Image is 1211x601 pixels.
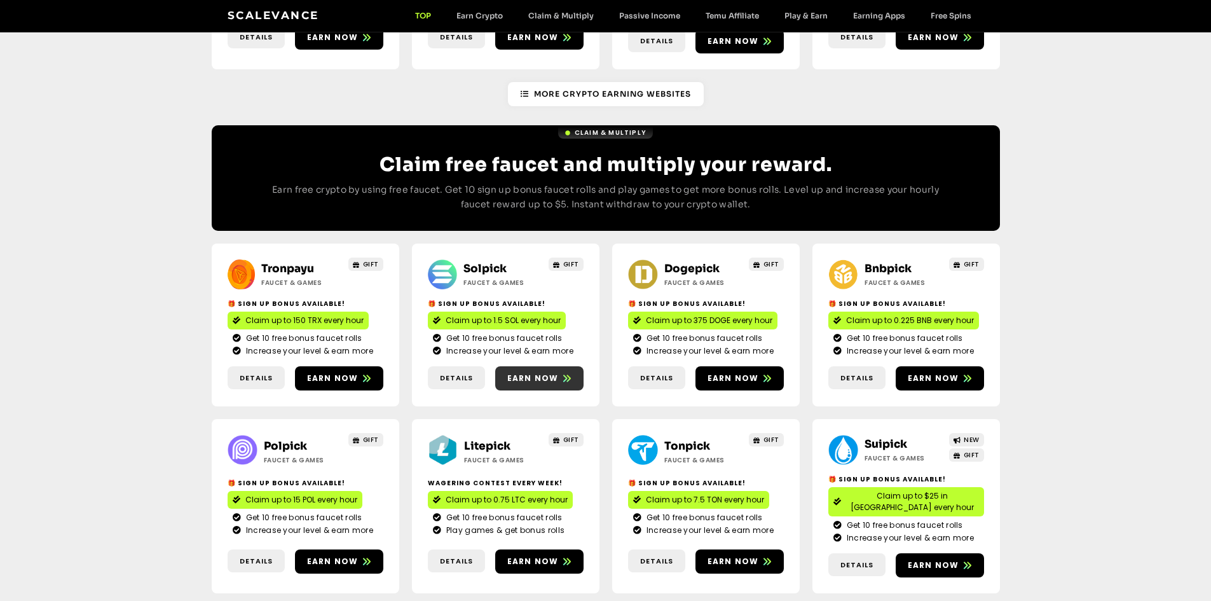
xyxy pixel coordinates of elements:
a: More Crypto Earning Websites [508,82,704,106]
a: Earn now [896,366,984,390]
a: Details [428,549,485,573]
h2: Faucet & Games [865,453,944,463]
a: Claim up to 1.5 SOL every hour [428,312,566,329]
a: Passive Income [606,11,693,20]
h2: Faucet & Games [664,455,744,465]
span: Claim up to $25 in [GEOGRAPHIC_DATA] every hour [846,490,979,513]
a: GIFT [749,258,784,271]
a: Details [628,29,685,53]
h2: 🎁 Sign Up Bonus Available! [228,478,383,488]
a: Earn now [295,25,383,50]
a: Earn now [295,549,383,574]
span: Details [640,373,673,383]
span: GIFT [363,259,379,269]
a: Earn now [495,25,584,50]
a: GIFT [549,433,584,446]
a: Claim up to 15 POL every hour [228,491,362,509]
span: Increase your level & earn more [643,525,774,536]
a: Dogepick [664,262,720,275]
a: Scalevance [228,9,319,22]
span: Play games & get bonus rolls [443,525,564,536]
span: Details [840,373,873,383]
span: Get 10 free bonus faucet rolls [443,512,563,523]
span: NEW [964,435,980,445]
span: Increase your level & earn more [243,345,373,357]
a: Claim up to 7.5 TON every hour [628,491,769,509]
span: Claim up to 7.5 TON every hour [646,494,764,506]
span: Details [840,32,873,43]
a: Earn now [295,366,383,390]
span: Earn now [708,556,759,567]
span: Details [440,373,473,383]
a: Earn Crypto [444,11,516,20]
a: Details [628,366,685,390]
span: Claim up to 1.5 SOL every hour [446,315,561,326]
a: Claim up to 0.75 LTC every hour [428,491,573,509]
a: Details [628,549,685,573]
h2: 🎁 Sign Up Bonus Available! [828,299,984,308]
span: Earn now [307,556,359,567]
span: Details [240,556,273,567]
a: GIFT [348,433,383,446]
a: Earning Apps [840,11,918,20]
a: NEW [949,433,984,446]
span: Increase your level & earn more [844,345,974,357]
span: Get 10 free bonus faucet rolls [844,333,963,344]
span: GIFT [563,259,579,269]
h2: Wagering contest every week! [428,478,584,488]
a: Free Spins [918,11,984,20]
span: Earn now [307,373,359,384]
span: Details [440,556,473,567]
a: Claim up to $25 in [GEOGRAPHIC_DATA] every hour [828,487,984,516]
span: GIFT [964,259,980,269]
span: Increase your level & earn more [844,532,974,544]
span: Get 10 free bonus faucet rolls [844,520,963,531]
span: Earn now [908,560,959,571]
a: Claim & Multiply [558,127,653,139]
span: Get 10 free bonus faucet rolls [443,333,563,344]
h2: 🎁 Sign Up Bonus Available! [228,299,383,308]
h2: Faucet & Games [261,278,341,287]
a: Litepick [464,439,510,453]
a: Details [828,366,886,390]
a: Claim up to 0.225 BNB every hour [828,312,979,329]
a: Earn now [896,25,984,50]
a: Earn now [695,29,784,53]
a: TOP [402,11,444,20]
span: Claim up to 15 POL every hour [245,494,357,506]
h2: Claim free faucet and multiply your reward. [263,153,949,176]
a: Claim & Multiply [516,11,606,20]
span: Details [240,32,273,43]
span: Earn now [507,373,559,384]
p: Earn free crypto by using free faucet. Get 10 sign up bonus faucet rolls and play games to get mo... [263,183,949,213]
span: Details [640,36,673,46]
h2: Faucet & Games [865,278,944,287]
span: Earn now [307,32,359,43]
a: Details [228,366,285,390]
span: GIFT [763,259,779,269]
span: Earn now [908,373,959,384]
h2: 🎁 Sign Up Bonus Available! [828,474,984,484]
span: GIFT [964,450,980,460]
a: Temu Affiliate [693,11,772,20]
span: Claim up to 375 DOGE every hour [646,315,772,326]
span: Details [240,373,273,383]
a: GIFT [949,258,984,271]
span: Claim up to 0.225 BNB every hour [846,315,974,326]
span: Details [440,32,473,43]
span: Details [640,556,673,567]
a: Claim up to 375 DOGE every hour [628,312,777,329]
a: Details [228,25,285,49]
h2: Faucet & Games [664,278,744,287]
span: Increase your level & earn more [243,525,373,536]
a: Details [228,549,285,573]
span: Get 10 free bonus faucet rolls [643,333,763,344]
a: Play & Earn [772,11,840,20]
a: Bnbpick [865,262,912,275]
span: Earn now [708,36,759,47]
h2: Faucet & Games [463,278,543,287]
span: Get 10 free bonus faucet rolls [643,512,763,523]
a: Earn now [495,366,584,390]
a: Details [828,553,886,577]
a: Earn now [695,549,784,574]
